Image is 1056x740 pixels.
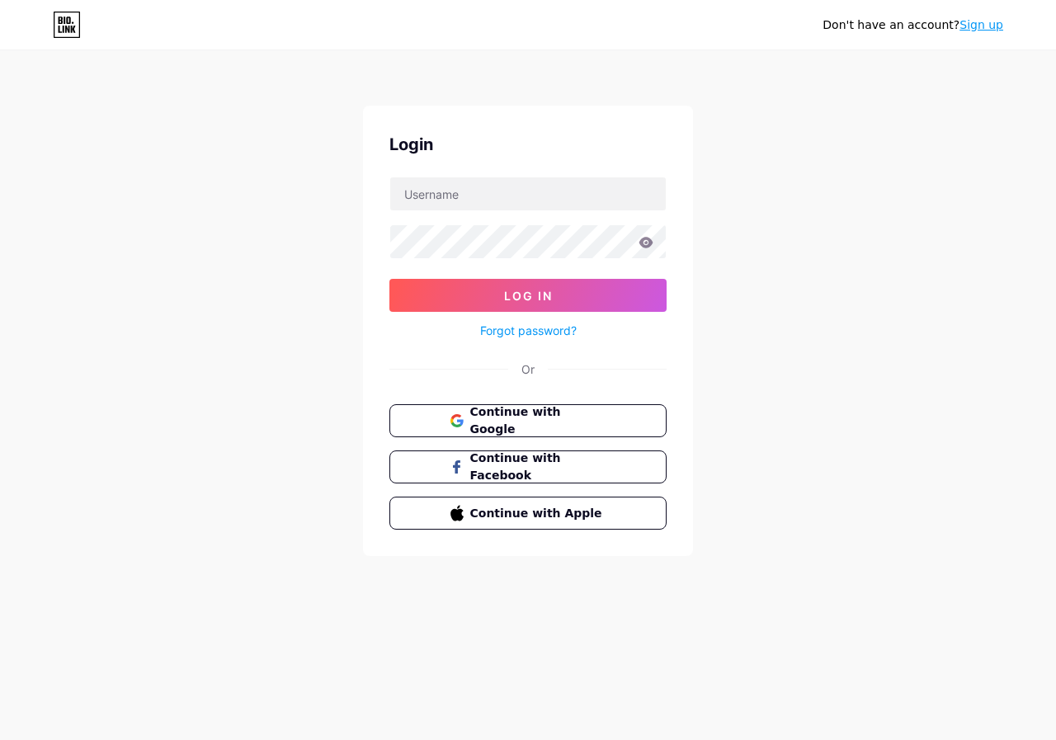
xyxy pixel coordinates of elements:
[504,289,553,303] span: Log In
[470,450,606,484] span: Continue with Facebook
[470,505,606,522] span: Continue with Apple
[480,322,577,339] a: Forgot password?
[389,450,667,483] button: Continue with Facebook
[470,403,606,438] span: Continue with Google
[389,132,667,157] div: Login
[389,404,667,437] button: Continue with Google
[389,279,667,312] button: Log In
[390,177,666,210] input: Username
[389,497,667,530] button: Continue with Apple
[959,18,1003,31] a: Sign up
[823,16,1003,34] div: Don't have an account?
[521,361,535,378] div: Or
